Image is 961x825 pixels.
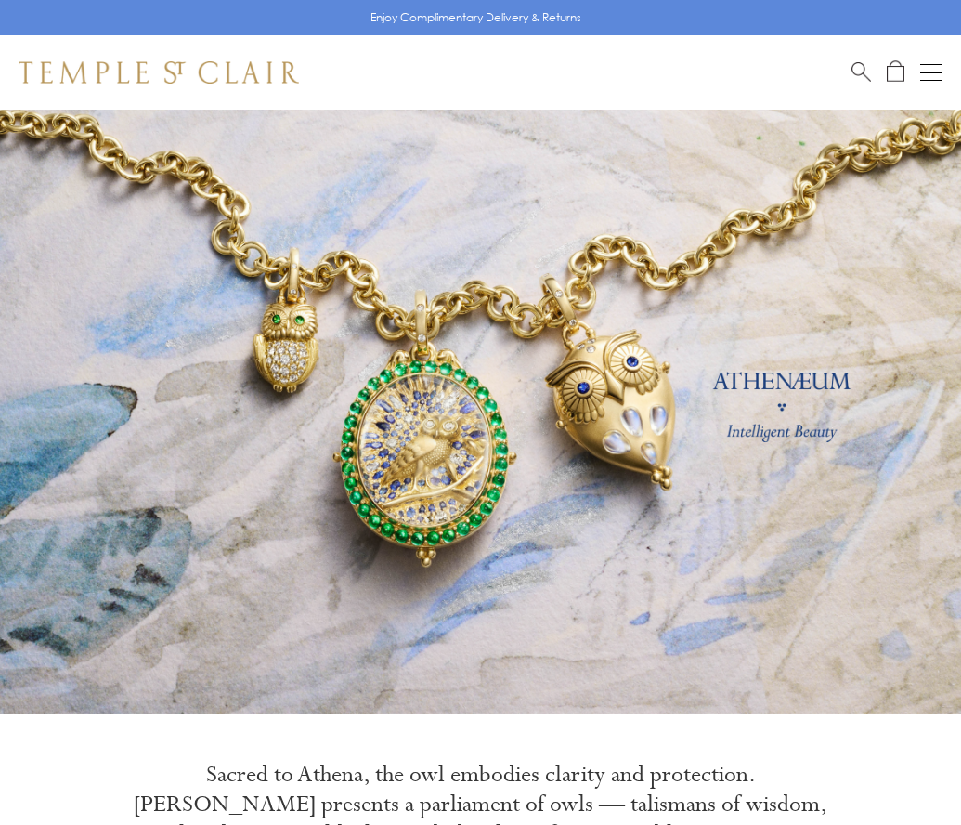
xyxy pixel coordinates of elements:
img: Temple St. Clair [19,61,299,84]
a: Open Shopping Bag [887,60,904,84]
p: Enjoy Complimentary Delivery & Returns [370,8,581,27]
a: Search [851,60,871,84]
button: Open navigation [920,61,942,84]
